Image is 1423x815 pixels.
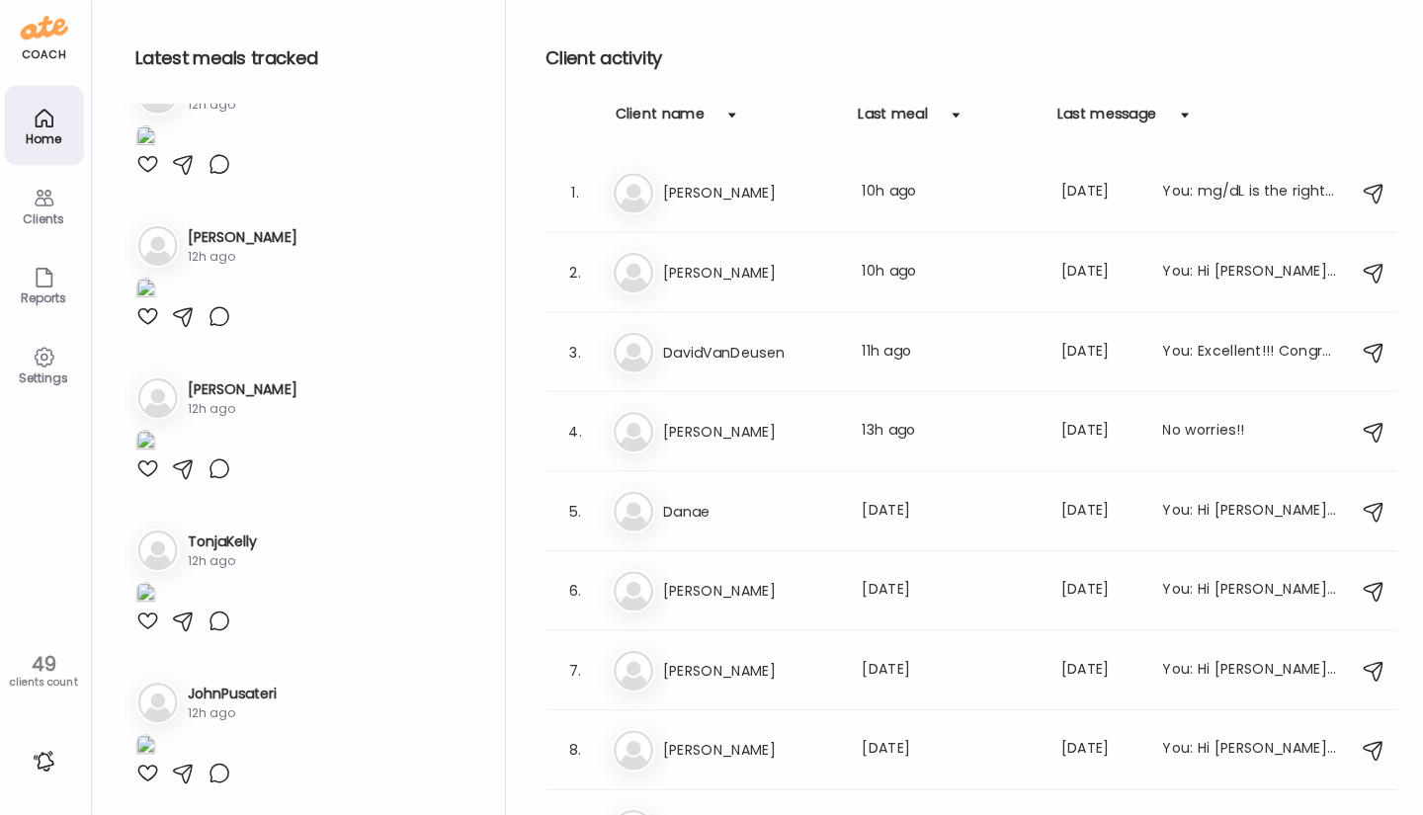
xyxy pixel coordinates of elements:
[1057,342,1134,366] div: [DATE]
[7,651,87,675] div: 49
[563,263,587,286] div: 2.
[662,263,836,286] h3: [PERSON_NAME]
[563,737,587,761] div: 8.
[190,552,259,570] div: 12h ago
[613,176,652,215] img: bg-avatar-default.svg
[1158,658,1332,682] div: You: Hi [PERSON_NAME], no it is not comparable. This bar is higher in protein and carbohydrates, ...
[860,737,1034,761] div: [DATE]
[563,184,587,207] div: 1.
[190,683,279,703] h3: JohnPusateri
[860,342,1034,366] div: 11h ago
[860,421,1034,445] div: 13h ago
[140,530,180,570] img: bg-avatar-default.svg
[190,531,259,552] h3: TonjaKelly
[1057,263,1134,286] div: [DATE]
[613,650,652,690] img: bg-avatar-default.svg
[1158,184,1332,207] div: You: mg/dL is the right choice, I am not sure why it is giving me different numbers
[545,47,1391,77] h2: Client activity
[1158,500,1332,524] div: You: Hi [PERSON_NAME]! Just sending you a quick message to let you know that your data from the n...
[12,372,83,385] div: Settings
[860,658,1034,682] div: [DATE]
[1158,579,1332,603] div: You: Hi [PERSON_NAME], are you currently having one meal per day or is there a second meal?
[1057,184,1134,207] div: [DATE]
[12,214,83,227] div: Clients
[860,579,1034,603] div: [DATE]
[563,421,587,445] div: 4.
[190,401,298,419] div: 12h ago
[190,250,298,268] div: 12h ago
[1057,658,1134,682] div: [DATE]
[1057,421,1134,445] div: [DATE]
[1053,107,1152,138] div: Last message
[24,16,71,47] img: ate
[860,184,1034,207] div: 10h ago
[662,184,836,207] h3: [PERSON_NAME]
[563,342,587,366] div: 3.
[613,729,652,769] img: bg-avatar-default.svg
[662,500,836,524] h3: Danae
[1158,421,1332,445] div: No worries!!
[138,128,158,155] img: images%2FrYmowKdd3sNiGaVUJ532DWvZ6YJ3%2FjDioIRmDy3rjbOp4bnSz%2FhsJAu17QTehxnonvlWlC_1080
[662,421,836,445] h3: [PERSON_NAME]
[190,703,279,721] div: 12h ago
[1158,263,1332,286] div: You: Hi [PERSON_NAME], I looked up the Elysium vitamins. Matter, which is the brain aging one, ha...
[1057,579,1134,603] div: [DATE]
[613,334,652,373] img: bg-avatar-default.svg
[12,135,83,148] div: Home
[563,500,587,524] div: 5.
[140,379,180,419] img: bg-avatar-default.svg
[662,342,836,366] h3: DavidVanDeusen
[613,413,652,452] img: bg-avatar-default.svg
[25,50,69,67] div: coach
[615,107,704,138] div: Client name
[856,107,925,138] div: Last meal
[613,492,652,531] img: bg-avatar-default.svg
[138,582,158,609] img: images%2FkMc49W1SzVhRbDXTgYoWLeZruB83%2FotCr6uFVnuMK4uZiwhuO%2FMPTmIVFmpj0PuJDV56Rd_1080
[190,380,298,401] h3: [PERSON_NAME]
[190,229,298,250] h3: [PERSON_NAME]
[662,579,836,603] h3: [PERSON_NAME]
[1057,737,1134,761] div: [DATE]
[563,658,587,682] div: 7.
[1057,500,1134,524] div: [DATE]
[613,255,652,294] img: bg-avatar-default.svg
[1158,737,1332,761] div: You: Hi [PERSON_NAME]! Just reaching out to touch base. If you would like to meet on Zoom, just g...
[860,500,1034,524] div: [DATE]
[662,737,836,761] h3: [PERSON_NAME]
[140,228,180,268] img: bg-avatar-default.svg
[138,733,158,760] img: images%2FIraMN05yt3X3ns9AjyNlcDaXEXh2%2FJzQzocTwJV7N7dN1dwBa%2F6XePMuczzVKk5mwWh0CC_1080
[138,280,158,306] img: images%2Fip99ljtmwDYLWjdYRTVxLbjdbSK2%2FLyCl7Af97myzNesKlFBm%2FzOTeu50miH2byi8aBN7S_1080
[138,431,158,457] img: images%2Fh28tF6ozyeSEGWHCCSRnsdv3OBi2%2FHeWmMOw0GeBMZtqHNPwj%2FK1UefVEoLnIqlT4fzGP0_1080
[12,293,83,306] div: Reports
[138,47,473,77] h2: Latest meals tracked
[860,263,1034,286] div: 10h ago
[563,579,587,603] div: 6.
[613,571,652,611] img: bg-avatar-default.svg
[190,99,237,117] div: 12h ago
[1158,342,1332,366] div: You: Excellent!!! Congrats!
[140,682,180,721] img: bg-avatar-default.svg
[662,658,836,682] h3: [PERSON_NAME]
[7,675,87,689] div: clients count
